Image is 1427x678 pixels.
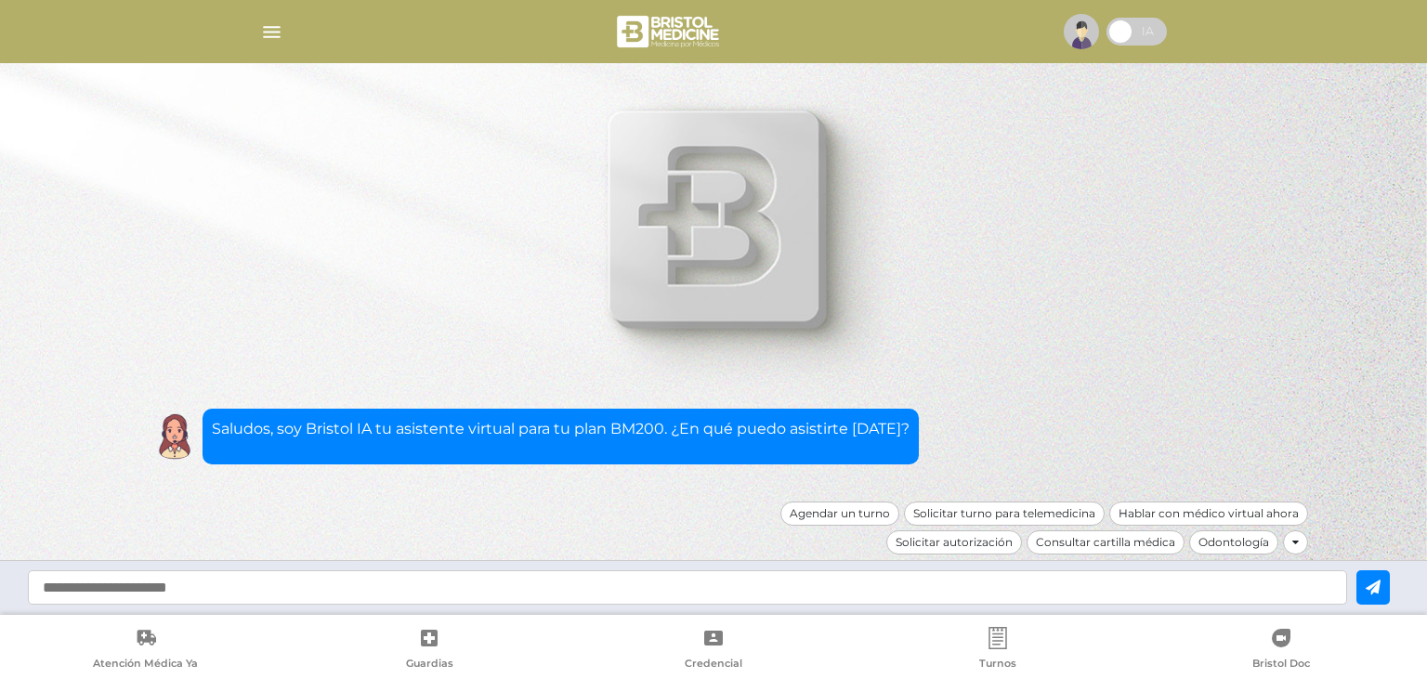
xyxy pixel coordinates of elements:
div: Hablar con médico virtual ahora [1109,502,1308,526]
span: Bristol Doc [1252,657,1310,673]
span: Atención Médica Ya [93,657,198,673]
a: Atención Médica Ya [4,627,288,674]
div: Odontología [1189,530,1278,554]
div: Solicitar autorización [886,530,1022,554]
a: Bristol Doc [1139,627,1423,674]
span: Credencial [685,657,742,673]
p: Saludos, soy Bristol IA tu asistente virtual para tu plan BM200. ¿En qué puedo asistirte [DATE]? [212,418,910,440]
img: bristol-medicine-blanco.png [614,9,725,54]
span: Guardias [406,657,453,673]
div: Consultar cartilla médica [1027,530,1185,554]
img: profile-placeholder.svg [1064,14,1099,49]
span: Turnos [979,657,1016,673]
img: Cober_menu-lines-white.svg [260,20,283,44]
div: Solicitar turno para telemedicina [904,502,1105,526]
a: Credencial [571,627,856,674]
a: Guardias [288,627,572,674]
a: Turnos [856,627,1140,674]
div: Agendar un turno [780,502,899,526]
img: Cober IA [151,413,198,460]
